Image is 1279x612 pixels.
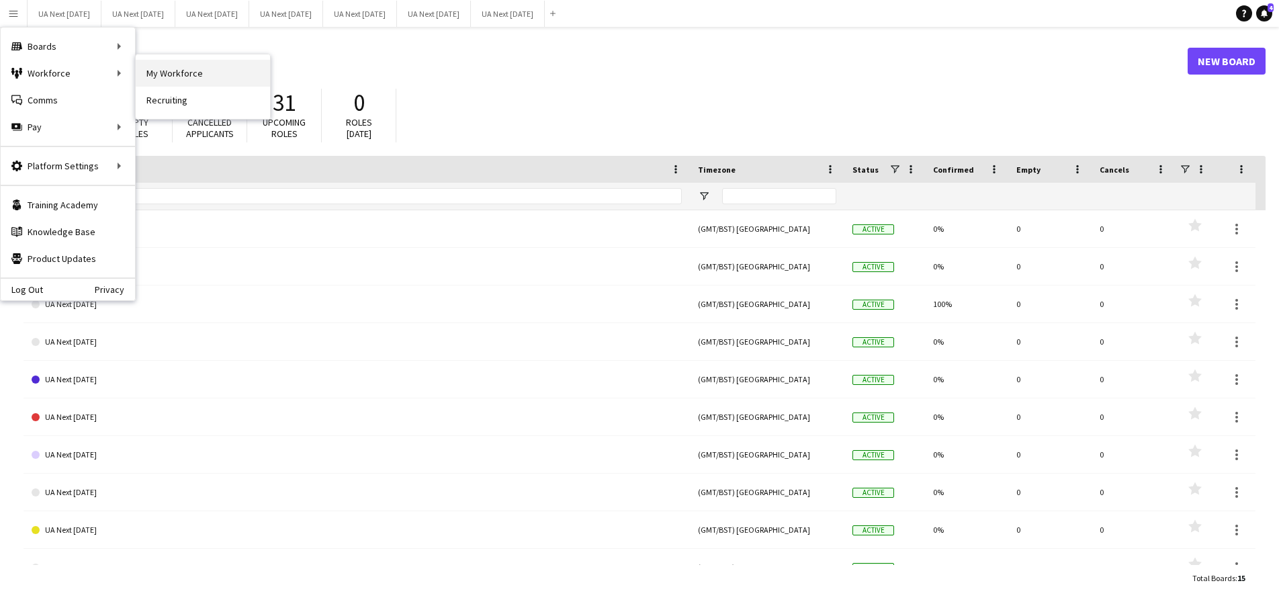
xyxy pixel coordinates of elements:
[925,436,1008,473] div: 0%
[1192,565,1245,591] div: :
[933,165,974,175] span: Confirmed
[852,450,894,460] span: Active
[925,323,1008,360] div: 0%
[1,33,135,60] div: Boards
[925,549,1008,586] div: 0%
[852,412,894,423] span: Active
[1008,436,1092,473] div: 0
[1268,3,1274,12] span: 4
[925,210,1008,247] div: 0%
[273,88,296,118] span: 31
[925,248,1008,285] div: 0%
[925,511,1008,548] div: 0%
[1237,573,1245,583] span: 15
[136,60,270,87] a: My Workforce
[852,224,894,234] span: Active
[1008,323,1092,360] div: 0
[1092,511,1175,548] div: 0
[925,398,1008,435] div: 0%
[690,286,844,322] div: (GMT/BST) [GEOGRAPHIC_DATA]
[32,398,682,436] a: UA Next [DATE]
[852,488,894,498] span: Active
[722,188,836,204] input: Timezone Filter Input
[852,165,879,175] span: Status
[1008,248,1092,285] div: 0
[32,474,682,511] a: UA Next [DATE]
[175,1,249,27] button: UA Next [DATE]
[471,1,545,27] button: UA Next [DATE]
[353,88,365,118] span: 0
[852,525,894,535] span: Active
[1,152,135,179] div: Platform Settings
[186,116,234,140] span: Cancelled applicants
[101,1,175,27] button: UA Next [DATE]
[323,1,397,27] button: UA Next [DATE]
[690,398,844,435] div: (GMT/BST) [GEOGRAPHIC_DATA]
[1192,573,1235,583] span: Total Boards
[1092,436,1175,473] div: 0
[690,474,844,511] div: (GMT/BST) [GEOGRAPHIC_DATA]
[852,262,894,272] span: Active
[690,248,844,285] div: (GMT/BST) [GEOGRAPHIC_DATA]
[925,361,1008,398] div: 0%
[690,549,844,586] div: (GMT/BST) [GEOGRAPHIC_DATA]
[1092,323,1175,360] div: 0
[925,474,1008,511] div: 0%
[1,60,135,87] div: Workforce
[95,284,135,295] a: Privacy
[1092,361,1175,398] div: 0
[32,248,682,286] a: UA Next [DATE]
[690,210,844,247] div: (GMT/BST) [GEOGRAPHIC_DATA]
[32,361,682,398] a: UA Next [DATE]
[1092,474,1175,511] div: 0
[925,286,1008,322] div: 100%
[1008,474,1092,511] div: 0
[28,1,101,27] button: UA Next [DATE]
[1,284,43,295] a: Log Out
[32,549,682,586] a: UA Next [DATE]
[1092,286,1175,322] div: 0
[136,87,270,114] a: Recruiting
[698,190,710,202] button: Open Filter Menu
[1008,511,1092,548] div: 0
[32,511,682,549] a: UA Next [DATE]
[690,323,844,360] div: (GMT/BST) [GEOGRAPHIC_DATA]
[852,375,894,385] span: Active
[1,87,135,114] a: Comms
[1188,48,1266,75] a: New Board
[1092,398,1175,435] div: 0
[690,511,844,548] div: (GMT/BST) [GEOGRAPHIC_DATA]
[1016,165,1041,175] span: Empty
[249,1,323,27] button: UA Next [DATE]
[852,337,894,347] span: Active
[32,436,682,474] a: UA Next [DATE]
[346,116,372,140] span: Roles [DATE]
[1,245,135,272] a: Product Updates
[1008,286,1092,322] div: 0
[56,188,682,204] input: Board name Filter Input
[1256,5,1272,21] a: 4
[698,165,736,175] span: Timezone
[32,210,682,248] a: UA Next [DATE]
[690,436,844,473] div: (GMT/BST) [GEOGRAPHIC_DATA]
[32,323,682,361] a: UA Next [DATE]
[1,114,135,140] div: Pay
[852,300,894,310] span: Active
[1092,549,1175,586] div: 0
[1008,361,1092,398] div: 0
[1092,210,1175,247] div: 0
[1,218,135,245] a: Knowledge Base
[263,116,306,140] span: Upcoming roles
[32,286,682,323] a: UA Next [DATE]
[1008,398,1092,435] div: 0
[1,191,135,218] a: Training Academy
[1100,165,1129,175] span: Cancels
[1092,248,1175,285] div: 0
[1008,210,1092,247] div: 0
[1008,549,1092,586] div: 0
[690,361,844,398] div: (GMT/BST) [GEOGRAPHIC_DATA]
[24,51,1188,71] h1: Boards
[852,563,894,573] span: Active
[397,1,471,27] button: UA Next [DATE]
